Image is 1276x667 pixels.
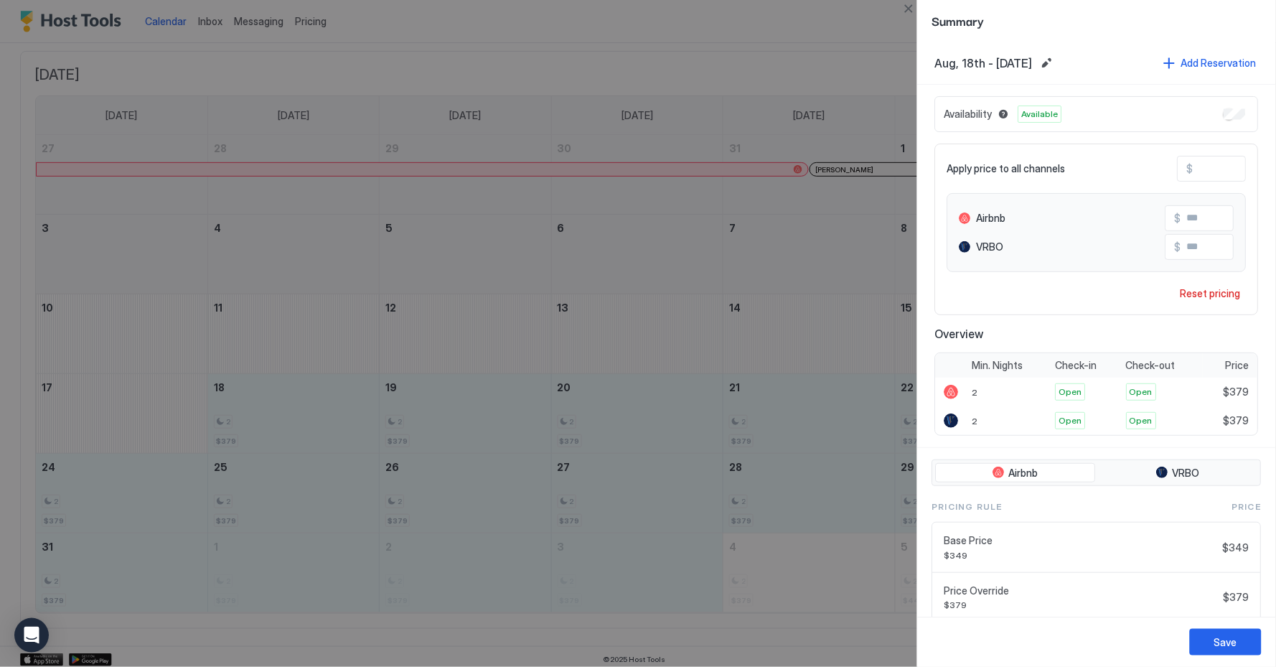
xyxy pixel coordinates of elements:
span: $349 [944,550,1217,561]
span: $379 [944,600,1218,610]
button: Airbnb [936,463,1096,483]
span: VRBO [977,241,1004,253]
span: VRBO [1173,467,1200,480]
span: $379 [1224,386,1249,398]
div: Add Reservation [1181,55,1257,70]
span: Airbnb [1009,467,1038,480]
span: Overview [935,327,1259,341]
button: Reset pricing [1175,284,1247,303]
span: Aug, 18th - [DATE] [935,56,1033,70]
span: Open [1130,414,1153,427]
button: Edit date range [1038,55,1056,72]
span: Pricing Rule [932,500,1003,513]
button: Add Reservation [1162,53,1259,73]
span: Summary [932,11,1262,29]
span: Base Price [944,534,1217,547]
span: Check-in [1056,359,1097,372]
span: $ [1175,212,1181,225]
span: Airbnb [977,212,1006,225]
button: Save [1190,629,1262,656]
span: 2 [972,416,978,426]
span: 2 [972,387,978,398]
div: Reset pricing [1181,286,1241,301]
span: Available [1022,108,1059,121]
span: Price [1226,359,1249,372]
span: Availability [944,108,993,121]
button: Blocked dates override all pricing rules and remain unavailable until manually unblocked [995,106,1013,123]
span: Price Override [944,584,1218,597]
span: Min. Nights [972,359,1023,372]
button: VRBO [1099,463,1259,483]
div: Save [1214,635,1237,650]
span: Open [1059,386,1082,398]
span: Apply price to all channels [947,162,1066,175]
span: $379 [1224,414,1249,427]
div: tab-group [932,460,1262,487]
span: Price [1232,500,1262,513]
div: Open Intercom Messenger [14,618,49,653]
span: Open [1130,386,1153,398]
span: $349 [1223,541,1249,554]
span: $379 [1224,591,1249,604]
span: Check-out [1127,359,1176,372]
span: $ [1187,162,1193,175]
span: Open [1059,414,1082,427]
span: $ [1175,241,1181,253]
